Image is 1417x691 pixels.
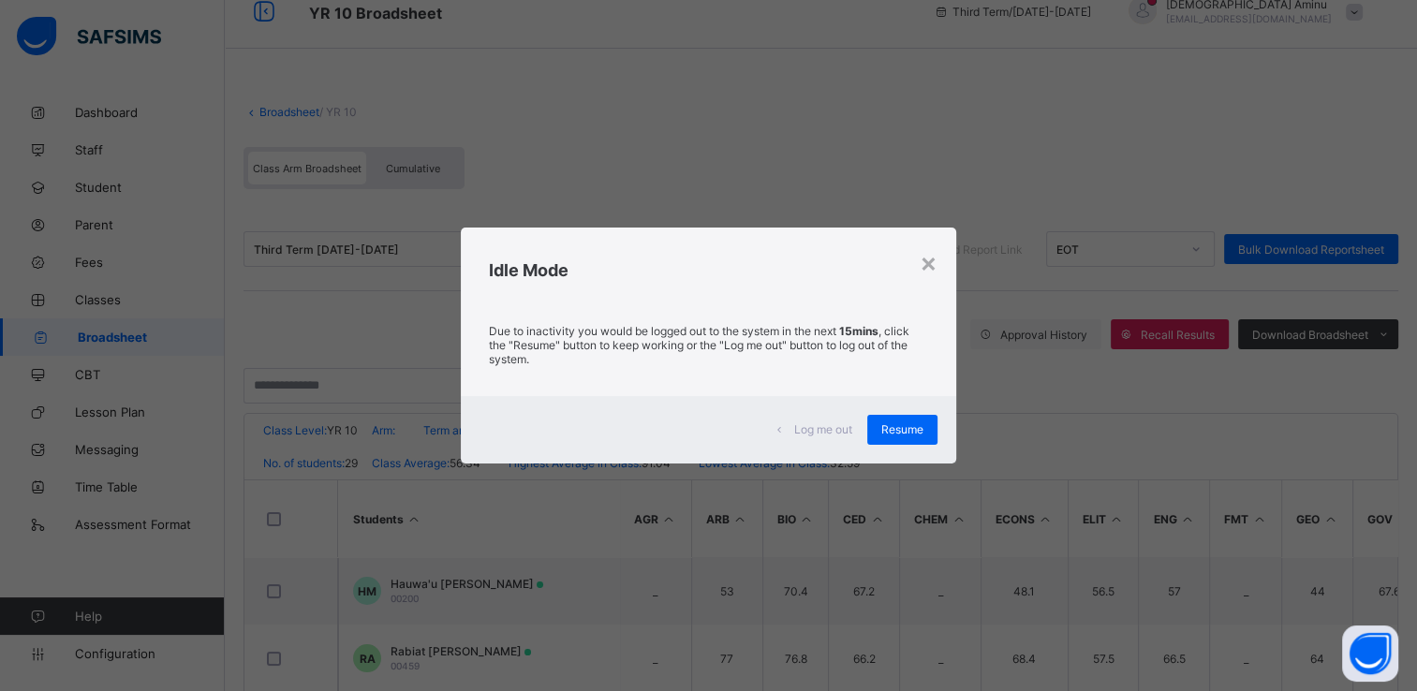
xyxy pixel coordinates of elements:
strong: 15mins [839,324,878,338]
span: Resume [881,422,923,436]
button: Open asap [1342,625,1398,682]
div: × [920,246,937,278]
h2: Idle Mode [489,260,929,280]
span: Log me out [794,422,852,436]
p: Due to inactivity you would be logged out to the system in the next , click the "Resume" button t... [489,324,929,366]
